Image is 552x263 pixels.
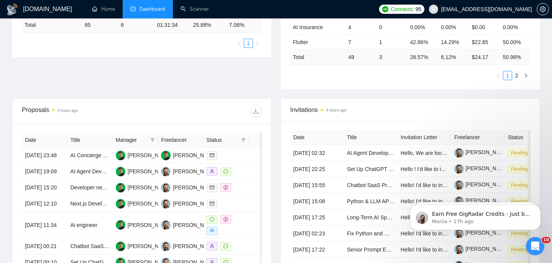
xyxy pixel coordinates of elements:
[438,35,469,49] td: 14.29%
[128,167,172,176] div: [PERSON_NAME]
[290,49,345,64] td: Total
[128,221,172,229] div: [PERSON_NAME]
[116,152,172,158] a: MB[PERSON_NAME]
[116,168,172,174] a: MB[PERSON_NAME]
[67,180,112,196] td: Developer needed to build AI Physique-Grading Mobile App for iOS / Android
[542,237,550,243] span: 10
[149,134,156,146] span: filter
[398,130,451,145] th: Invitation Letter
[454,180,464,190] img: c1-JWQDXWEy3CnA6sRtFzzU22paoDq5cZnWyBNc3HWqwvuW0qNnjm1CMP-YmbEEtPC
[347,247,483,253] a: Senior Prompt Engineer (LLM / AI Specialist – Freelance)
[22,133,67,148] th: Date
[499,35,531,49] td: 50.00%
[116,242,125,251] img: MB
[158,133,203,148] th: Freelancer
[22,105,142,117] div: Proposals
[438,20,469,35] td: 0.00%
[116,167,125,176] img: MB
[210,201,214,206] span: mail
[22,164,67,180] td: [DATE] 19:09
[399,189,552,242] iframe: Intercom notifications message
[150,138,155,142] span: filter
[6,3,18,16] img: logo
[70,152,311,158] a: AI Concierge Bot for Hotels & Airbnb - Automate Guest Support 24/7 (Node.js/Python, OpenAI, Twilio)
[345,20,376,35] td: 4
[210,169,214,174] span: user-add
[70,222,97,228] a: Ai engineer
[454,165,509,171] a: [PERSON_NAME]
[58,108,78,113] time: 4 hours ago
[508,149,531,157] span: Pending
[250,105,262,117] button: download
[382,6,388,12] img: upwork-logo.png
[376,49,407,64] td: 3
[255,41,260,46] span: right
[253,39,262,48] button: right
[494,71,503,80] button: left
[67,238,112,255] td: Chatbot SaaS Project
[250,108,261,114] span: download
[210,244,214,248] span: user-add
[237,41,242,46] span: left
[407,49,438,64] td: 28.57 %
[22,196,67,212] td: [DATE] 12:10
[241,138,246,142] span: filter
[190,18,226,33] td: 25.88 %
[223,185,228,190] span: dollar
[67,133,112,148] th: Title
[344,130,398,145] th: Title
[290,145,344,161] td: [DATE] 02:32
[326,108,347,112] time: 4 hours ago
[454,245,464,254] img: c1-JWQDXWEy3CnA6sRtFzzU22paoDq5cZnWyBNc3HWqwvuW0qNnjm1CMP-YmbEEtPC
[376,35,407,49] td: 1
[290,193,344,209] td: [DATE] 15:08
[454,149,509,155] a: [PERSON_NAME]
[454,181,509,187] a: [PERSON_NAME]
[67,164,112,180] td: AI Agent Developer for Vendor Research & Data Automation
[240,134,247,146] span: filter
[116,222,172,228] a: MB[PERSON_NAME]
[526,237,544,255] iframe: Intercom live chat
[345,49,376,64] td: 49
[173,151,217,159] div: [PERSON_NAME]
[22,180,67,196] td: [DATE] 15:20
[70,243,122,249] a: Chatbot SaaS Project
[244,39,253,48] a: 1
[161,184,217,190] a: VK[PERSON_NAME]
[161,151,171,160] img: MB
[161,200,217,206] a: VK[PERSON_NAME]
[391,5,414,13] span: Connects:
[118,18,154,33] td: 6
[223,169,228,174] span: message
[21,18,82,33] td: Total
[116,243,172,249] a: MB[PERSON_NAME]
[161,222,217,228] a: VK[PERSON_NAME]
[290,225,344,242] td: [DATE] 02:23
[223,217,228,222] span: dollar
[469,20,500,35] td: $0.00
[70,201,217,207] a: Next.js Developer for AI Ads Dashboard and N8n Automations
[173,199,217,208] div: [PERSON_NAME]
[513,71,521,80] a: 2
[508,150,534,156] a: Pending
[116,136,147,144] span: Manager
[503,71,512,80] li: 1
[161,183,171,192] img: VK
[407,35,438,49] td: 42.86%
[210,217,214,222] span: message
[537,3,549,15] button: setting
[22,212,67,238] td: [DATE] 11:34
[521,71,531,80] li: Next Page
[407,20,438,35] td: 0.00%
[67,196,112,212] td: Next.js Developer for AI Ads Dashboard and N8n Automations
[508,246,534,252] a: Pending
[347,198,505,204] a: Python & LLM API Specialist for AI Assistant Chatbot Development
[290,161,344,177] td: [DATE] 22:25
[344,145,398,161] td: AI Agent Developer for Vendor Research & Data Automation
[67,148,112,164] td: AI Concierge Bot for Hotels & Airbnb - Automate Guest Support 24/7 (Node.js/Python, OpenAI, Twilio)
[347,214,543,220] a: Long-Term AI Specialist Wanted | NLP, Chatbot, Automation & Prompt Engineering
[154,18,190,33] td: 01:31:34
